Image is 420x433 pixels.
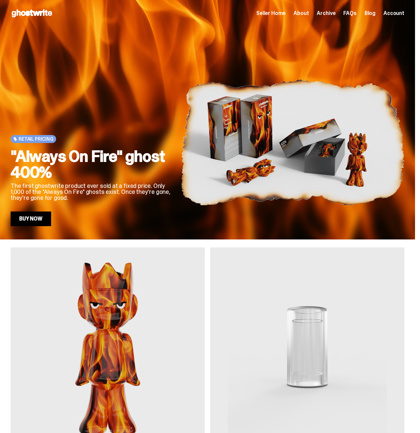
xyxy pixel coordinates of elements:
[294,11,309,16] a: About
[365,11,376,16] a: Blog
[181,58,404,226] img: "Always On Fire" ghost 400%
[19,136,53,142] span: Retail Pricing
[11,148,170,180] h2: "Always On Fire" ghost 400%
[256,11,286,16] a: Seller Home
[11,212,51,226] a: Buy Now
[11,183,170,201] p: The first ghostwrite product ever sold at a fixed price. Only 1,000 of the "Always On Fire" ghost...
[383,11,404,16] a: Account
[317,11,335,16] a: Archive
[343,11,356,16] a: FAQs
